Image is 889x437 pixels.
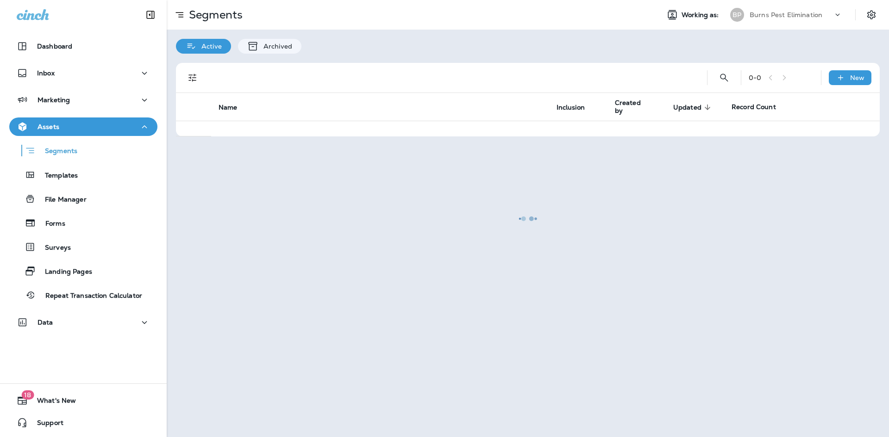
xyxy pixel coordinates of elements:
p: Marketing [38,96,70,104]
p: Segments [36,147,77,156]
button: Surveys [9,237,157,257]
span: What's New [28,397,76,408]
button: Assets [9,117,157,136]
button: Marketing [9,91,157,109]
button: File Manager [9,189,157,209]
p: Surveys [36,244,71,252]
button: Collapse Sidebar [138,6,163,24]
button: Dashboard [9,37,157,55]
p: Forms [36,220,65,228]
p: Dashboard [37,43,72,50]
p: Inbox [37,69,55,77]
p: Assets [38,123,59,130]
button: Forms [9,213,157,233]
button: Inbox [9,64,157,82]
button: 18What's New [9,391,157,410]
span: 18 [21,390,34,400]
p: New [850,74,864,81]
button: Landing Pages [9,261,157,281]
button: Repeat Transaction Calculator [9,285,157,305]
p: Data [38,319,53,326]
p: Repeat Transaction Calculator [36,292,142,301]
button: Segments [9,141,157,160]
button: Support [9,413,157,432]
p: Templates [36,172,78,180]
button: Templates [9,165,157,185]
p: File Manager [36,196,87,204]
span: Support [28,419,63,430]
button: Data [9,313,157,332]
p: Landing Pages [36,268,92,277]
